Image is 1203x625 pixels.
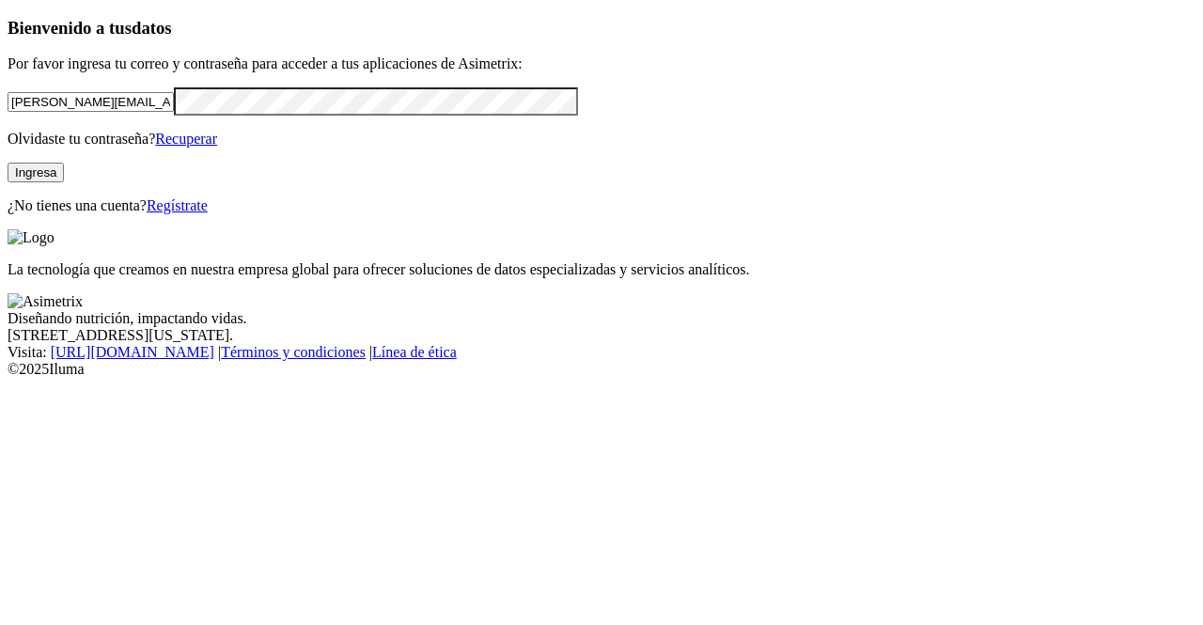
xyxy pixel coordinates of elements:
img: Logo [8,229,55,246]
p: La tecnología que creamos en nuestra empresa global para ofrecer soluciones de datos especializad... [8,261,1195,278]
p: Por favor ingresa tu correo y contraseña para acceder a tus aplicaciones de Asimetrix: [8,55,1195,72]
p: ¿No tienes una cuenta? [8,197,1195,214]
img: Asimetrix [8,293,83,310]
span: datos [132,18,172,38]
a: Términos y condiciones [221,344,366,360]
h3: Bienvenido a tus [8,18,1195,39]
div: [STREET_ADDRESS][US_STATE]. [8,327,1195,344]
a: Línea de ética [372,344,457,360]
p: Olvidaste tu contraseña? [8,131,1195,148]
button: Ingresa [8,163,64,182]
div: Diseñando nutrición, impactando vidas. [8,310,1195,327]
a: [URL][DOMAIN_NAME] [51,344,214,360]
a: Regístrate [147,197,208,213]
div: © 2025 Iluma [8,361,1195,378]
a: Recuperar [155,131,217,147]
div: Visita : | | [8,344,1195,361]
input: Tu correo [8,92,174,112]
